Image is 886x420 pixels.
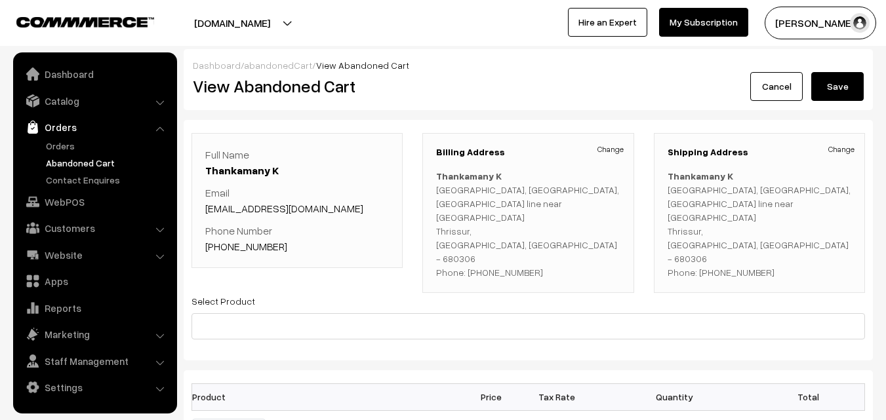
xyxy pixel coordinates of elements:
a: Change [828,143,855,155]
p: [GEOGRAPHIC_DATA], [GEOGRAPHIC_DATA], [GEOGRAPHIC_DATA] line near [GEOGRAPHIC_DATA] Thrissur, [GE... [436,169,620,279]
button: [DOMAIN_NAME] [148,7,316,39]
a: COMMMERCE [16,13,131,29]
p: Email [205,185,389,216]
b: Thankamany K [668,170,733,181]
a: [EMAIL_ADDRESS][DOMAIN_NAME] [205,202,363,215]
a: My Subscription [659,8,748,37]
a: Contact Enquires [43,173,172,187]
span: View Abandoned Cart [316,60,409,71]
a: Website [16,243,172,267]
button: [PERSON_NAME] [765,7,876,39]
b: Thankamany K [436,170,502,181]
a: Staff Management [16,349,172,373]
a: Dashboard [193,60,241,71]
a: Thankamany K [205,164,279,177]
a: Orders [43,139,172,153]
div: / / [193,58,864,72]
th: Quantity [590,383,760,410]
a: Reports [16,296,172,320]
a: Customers [16,216,172,240]
a: Abandoned Cart [43,156,172,170]
a: Change [597,143,624,155]
h3: Billing Address [436,147,620,158]
p: Full Name [205,147,389,178]
h2: View Abandoned Cart [193,76,519,96]
th: Total [760,383,826,410]
th: Price [458,383,524,410]
label: Select Product [191,294,255,308]
img: COMMMERCE [16,17,154,27]
a: Marketing [16,322,172,346]
p: Phone Number [205,223,389,254]
a: Settings [16,375,172,399]
a: WebPOS [16,190,172,214]
a: Hire an Expert [568,8,647,37]
h3: Shipping Address [668,147,851,158]
th: Tax Rate [524,383,590,410]
a: abandonedCart [244,60,312,71]
a: Catalog [16,89,172,113]
a: Orders [16,115,172,139]
a: Dashboard [16,62,172,86]
button: Save [811,72,864,101]
a: [PHONE_NUMBER] [205,240,287,253]
a: Cancel [750,72,803,101]
p: [GEOGRAPHIC_DATA], [GEOGRAPHIC_DATA], [GEOGRAPHIC_DATA] line near [GEOGRAPHIC_DATA] Thrissur, [GE... [668,169,851,279]
img: user [850,13,870,33]
th: Product [192,383,273,410]
a: Apps [16,269,172,293]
